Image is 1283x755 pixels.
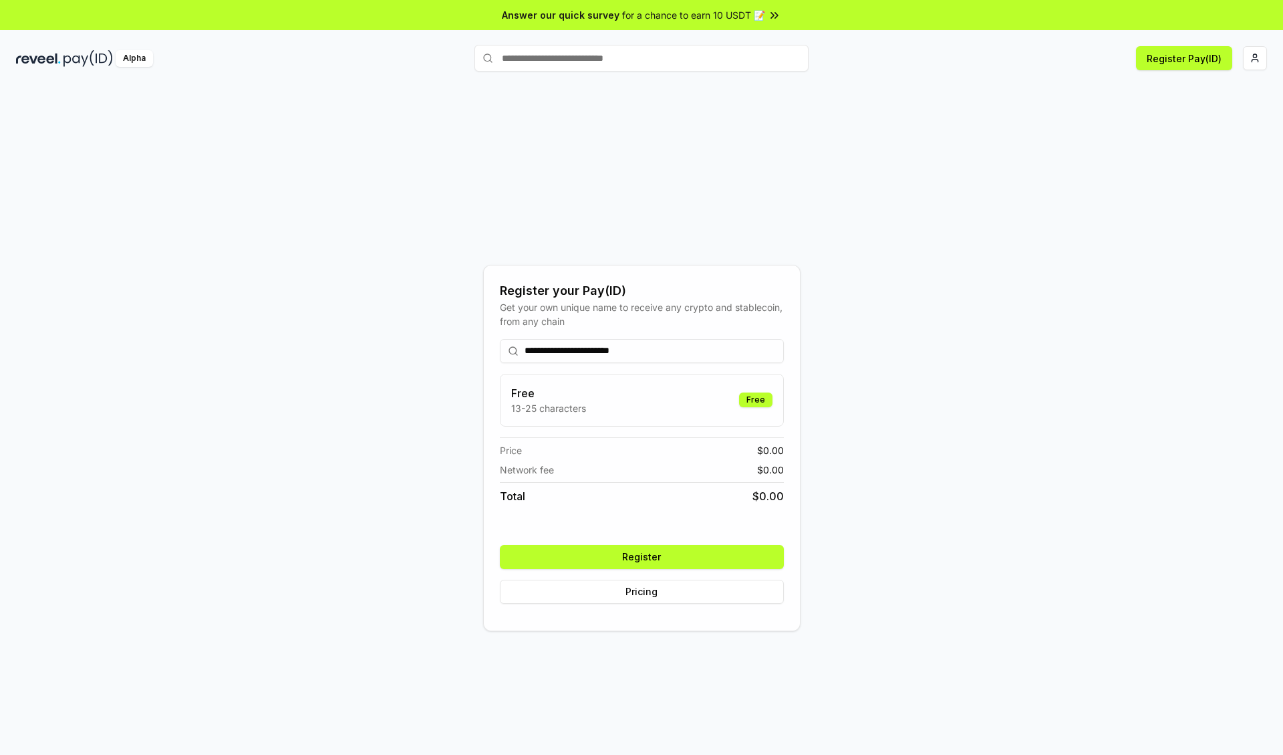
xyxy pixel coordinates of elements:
[63,50,113,67] img: pay_id
[502,8,619,22] span: Answer our quick survey
[500,545,784,569] button: Register
[500,488,525,504] span: Total
[500,463,554,477] span: Network fee
[511,401,586,415] p: 13-25 characters
[500,300,784,328] div: Get your own unique name to receive any crypto and stablecoin, from any chain
[757,443,784,457] span: $ 0.00
[1136,46,1232,70] button: Register Pay(ID)
[16,50,61,67] img: reveel_dark
[757,463,784,477] span: $ 0.00
[500,282,784,300] div: Register your Pay(ID)
[500,443,522,457] span: Price
[752,488,784,504] span: $ 0.00
[739,393,772,407] div: Free
[116,50,153,67] div: Alpha
[500,580,784,604] button: Pricing
[511,385,586,401] h3: Free
[622,8,765,22] span: for a chance to earn 10 USDT 📝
